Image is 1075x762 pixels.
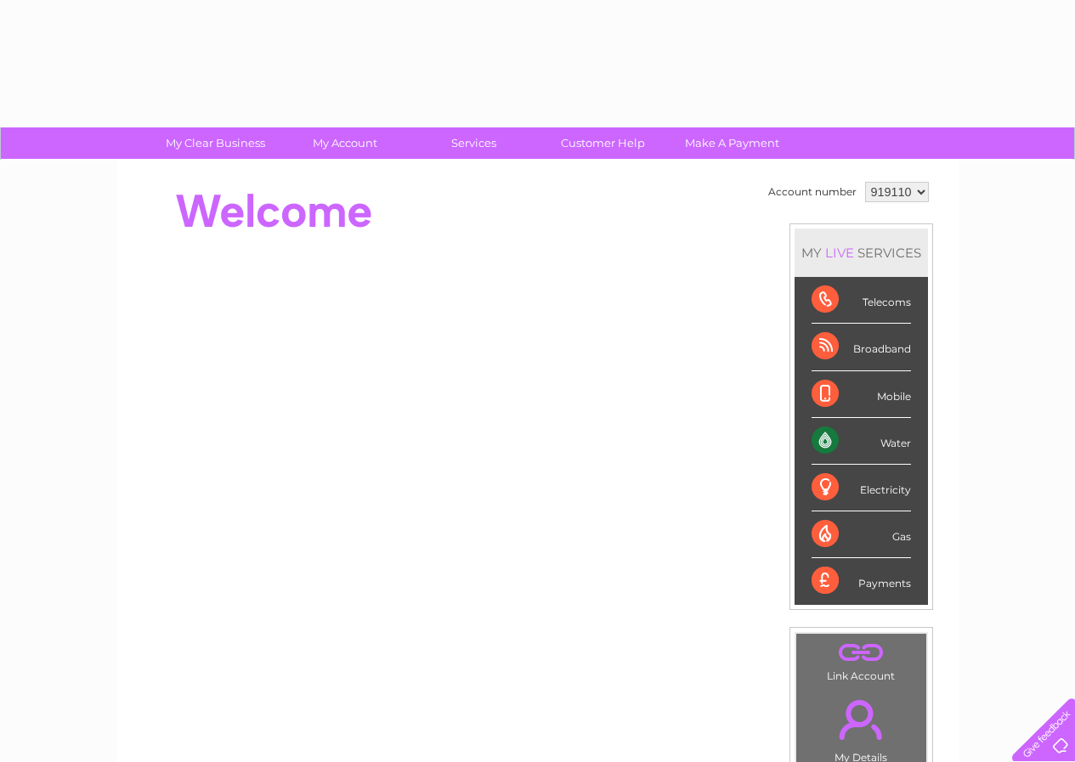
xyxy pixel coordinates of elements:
[822,245,857,261] div: LIVE
[795,229,928,277] div: MY SERVICES
[812,418,911,465] div: Water
[812,277,911,324] div: Telecoms
[812,465,911,511] div: Electricity
[764,178,861,206] td: Account number
[812,558,911,604] div: Payments
[533,127,673,159] a: Customer Help
[812,371,911,418] div: Mobile
[662,127,802,159] a: Make A Payment
[812,324,911,370] div: Broadband
[274,127,415,159] a: My Account
[801,690,922,749] a: .
[404,127,544,159] a: Services
[145,127,286,159] a: My Clear Business
[812,511,911,558] div: Gas
[801,638,922,668] a: .
[795,633,927,686] td: Link Account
